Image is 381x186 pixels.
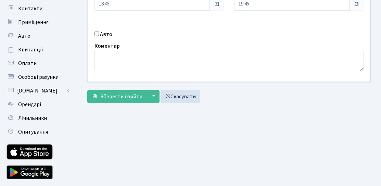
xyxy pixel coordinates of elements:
[3,29,72,43] a: Авто
[3,43,72,57] a: Квитанції
[100,93,142,100] span: Зберегти і вийти
[18,32,30,40] span: Авто
[18,128,48,136] span: Опитування
[18,73,59,81] span: Особові рахунки
[18,5,42,12] span: Контакти
[3,2,72,15] a: Контакти
[3,84,72,98] a: [DOMAIN_NAME]
[3,125,72,139] a: Опитування
[3,70,72,84] a: Особові рахунки
[18,46,43,53] span: Квитанції
[18,60,37,67] span: Оплати
[3,57,72,70] a: Оплати
[18,18,49,26] span: Приміщення
[87,90,147,103] button: Зберегти і вийти
[161,90,200,103] a: Скасувати
[100,30,112,38] label: Авто
[18,101,41,108] span: Орендарі
[3,98,72,111] a: Орендарі
[3,15,72,29] a: Приміщення
[18,114,47,122] span: Лічильники
[3,111,72,125] a: Лічильники
[94,42,120,50] label: Коментар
